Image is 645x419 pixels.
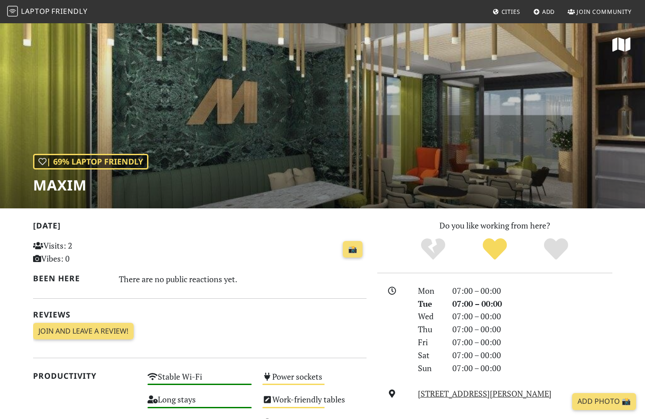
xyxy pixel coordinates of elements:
[33,239,137,265] p: Visits: 2 Vibes: 0
[119,272,367,286] div: There are no public reactions yet.
[413,336,447,349] div: Fri
[257,392,372,415] div: Work-friendly tables
[33,323,134,340] a: Join and leave a review!
[447,284,618,297] div: 07:00 – 00:00
[413,284,447,297] div: Mon
[33,274,109,283] h2: Been here
[572,393,636,410] a: Add Photo 📸
[33,310,367,319] h2: Reviews
[142,392,257,415] div: Long stays
[402,237,464,262] div: No
[413,323,447,336] div: Thu
[447,336,618,349] div: 07:00 – 00:00
[377,219,612,232] p: Do you like working from here?
[564,4,635,20] a: Join Community
[413,310,447,323] div: Wed
[464,237,526,262] div: Yes
[447,310,618,323] div: 07:00 – 00:00
[577,8,632,16] span: Join Community
[418,388,552,399] a: [STREET_ADDRESS][PERSON_NAME]
[7,6,18,17] img: LaptopFriendly
[502,8,520,16] span: Cities
[447,349,618,362] div: 07:00 – 00:00
[21,6,50,16] span: Laptop
[33,154,148,169] div: | 69% Laptop Friendly
[530,4,559,20] a: Add
[142,369,257,392] div: Stable Wi-Fi
[33,221,367,234] h2: [DATE]
[447,362,618,375] div: 07:00 – 00:00
[542,8,555,16] span: Add
[257,369,372,392] div: Power sockets
[525,237,587,262] div: Definitely!
[33,177,148,194] h1: Maxim
[413,362,447,375] div: Sun
[33,371,137,381] h2: Productivity
[343,241,363,258] a: 📸
[413,297,447,310] div: Tue
[489,4,524,20] a: Cities
[447,297,618,310] div: 07:00 – 00:00
[7,4,88,20] a: LaptopFriendly LaptopFriendly
[413,349,447,362] div: Sat
[51,6,87,16] span: Friendly
[447,323,618,336] div: 07:00 – 00:00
